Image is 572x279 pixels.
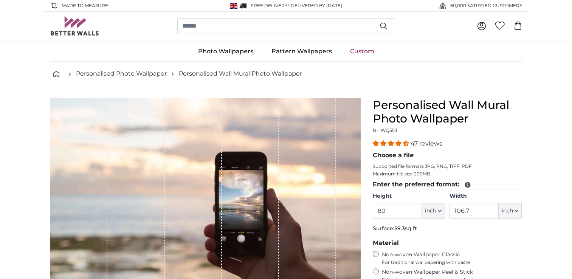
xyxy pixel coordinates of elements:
[189,42,262,61] a: Photo Wallpapers
[179,69,302,78] a: Personalised Wall Mural Photo Wallpaper
[373,163,522,169] p: Supported file formats JPG, PNG, TIFF, PDF
[373,225,522,232] p: Surface:
[373,171,522,177] p: Maximum file size 200MB.
[62,2,108,9] span: Made to Measure
[425,207,436,215] span: inch
[291,3,342,8] span: Delivered by [DATE]
[394,225,417,232] span: 59.3sq ft
[230,3,237,9] img: United Kingdom
[373,180,522,189] legend: Enter the preferred format:
[373,192,445,200] label: Height
[382,251,522,265] label: Non-woven Wallpaper Classic
[373,127,397,133] span: Nr. WQ553
[411,140,442,147] span: 47 reviews
[289,3,342,8] span: -
[341,42,383,61] a: Custom
[251,3,289,8] span: FREE delivery!
[373,140,411,147] span: 4.38 stars
[382,259,522,265] span: For traditional wallpapering with paste
[373,98,522,126] h1: Personalised Wall Mural Photo Wallpaper
[450,2,522,9] span: 60,000 SATISFIED CUSTOMERS
[499,203,522,219] button: inch
[422,203,445,219] button: inch
[50,62,522,86] nav: breadcrumbs
[450,192,522,200] label: Width
[502,207,513,215] span: inch
[76,69,167,78] a: Personalised Photo Wallpaper
[373,151,522,160] legend: Choose a file
[373,239,522,248] legend: Material
[50,16,99,36] img: Betterwalls
[262,42,341,61] a: Pattern Wallpapers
